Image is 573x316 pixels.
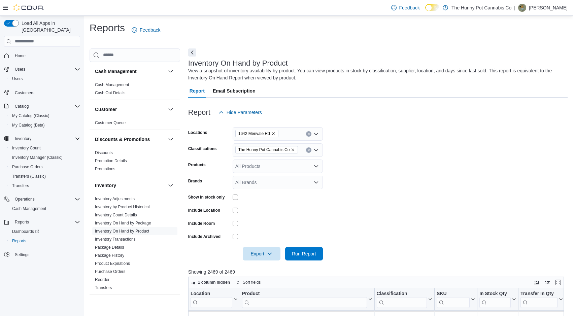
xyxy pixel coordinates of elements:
[12,218,80,226] span: Reports
[9,163,45,171] a: Purchase Orders
[7,74,83,83] button: Users
[9,112,52,120] a: My Catalog (Classic)
[191,291,232,297] div: Location
[520,291,558,297] div: Transfer In Qty
[554,278,562,286] button: Enter fullscreen
[313,180,319,185] button: Open list of options
[95,120,126,125] a: Customer Queue
[235,146,298,153] span: The Hunny Pot Cannabis Co
[12,102,80,110] span: Catalog
[95,229,149,234] a: Inventory On Hand by Product
[12,155,63,160] span: Inventory Manager (Classic)
[437,291,470,297] div: SKU
[7,236,83,246] button: Reports
[12,218,32,226] button: Reports
[9,237,29,245] a: Reports
[95,277,109,282] a: Reorder
[9,153,65,162] a: Inventory Manager (Classic)
[233,278,263,286] button: Sort fields
[95,182,165,189] button: Inventory
[520,291,563,308] button: Transfer In Qty
[306,131,311,137] button: Clear input
[188,221,215,226] label: Include Room
[9,227,42,236] a: Dashboards
[95,182,116,189] h3: Inventory
[1,195,83,204] button: Operations
[12,65,28,73] button: Users
[12,113,49,118] span: My Catalog (Classic)
[95,166,115,172] span: Promotions
[376,291,427,297] div: Classification
[437,291,475,308] button: SKU
[12,88,80,97] span: Customers
[389,1,423,14] a: Feedback
[12,145,41,151] span: Inventory Count
[243,247,280,260] button: Export
[1,87,83,97] button: Customers
[479,291,516,308] button: In Stock Qty
[188,208,220,213] label: Include Location
[95,136,150,143] h3: Discounts & Promotions
[213,84,256,98] span: Email Subscription
[247,247,276,260] span: Export
[399,4,420,11] span: Feedback
[9,112,80,120] span: My Catalog (Classic)
[529,4,568,12] p: [PERSON_NAME]
[95,196,135,202] span: Inventory Adjustments
[9,144,80,152] span: Inventory Count
[9,237,80,245] span: Reports
[95,269,126,274] a: Purchase Orders
[12,89,37,97] a: Customers
[1,250,83,259] button: Settings
[95,245,124,250] span: Package Details
[313,147,319,153] button: Open list of options
[238,146,290,153] span: The Hunny Pot Cannabis Co
[15,104,29,109] span: Catalog
[90,119,180,130] div: Customer
[95,159,127,163] a: Promotion Details
[15,53,26,59] span: Home
[95,120,126,126] span: Customer Queue
[190,84,205,98] span: Report
[95,68,137,75] h3: Cash Management
[95,261,130,266] a: Product Expirations
[95,237,136,242] a: Inventory Transactions
[518,4,526,12] div: Rehan Bhatti
[95,90,126,96] span: Cash Out Details
[1,51,83,61] button: Home
[12,195,80,203] span: Operations
[376,291,432,308] button: Classification
[95,68,165,75] button: Cash Management
[95,82,129,87] a: Cash Management
[167,135,175,143] button: Discounts & Promotions
[4,48,80,277] nav: Complex example
[95,253,124,258] span: Package History
[520,291,558,308] div: Transfer In Qty
[90,81,180,100] div: Cash Management
[13,4,44,11] img: Cova
[9,75,80,83] span: Users
[90,195,180,294] div: Inventory
[313,131,319,137] button: Open list of options
[376,291,427,308] div: Classification
[188,59,288,67] h3: Inventory On Hand by Product
[95,167,115,171] a: Promotions
[425,4,439,11] input: Dark Mode
[285,247,323,260] button: Run Report
[188,48,196,57] button: Next
[543,278,551,286] button: Display options
[95,197,135,201] a: Inventory Adjustments
[95,150,113,155] a: Discounts
[1,65,83,74] button: Users
[7,111,83,120] button: My Catalog (Classic)
[9,227,80,236] span: Dashboards
[95,82,129,87] span: Cash Management
[15,197,35,202] span: Operations
[12,76,23,81] span: Users
[95,106,117,113] h3: Customer
[95,91,126,95] a: Cash Out Details
[479,291,511,308] div: In Stock Qty
[15,252,29,257] span: Settings
[167,181,175,189] button: Inventory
